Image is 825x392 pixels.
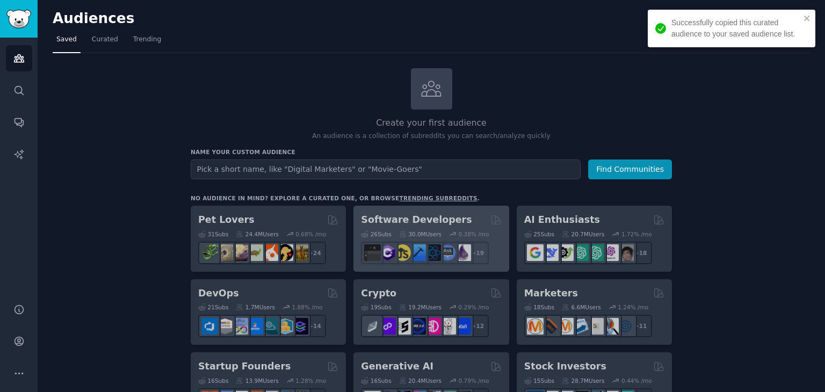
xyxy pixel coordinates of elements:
[6,10,31,28] img: GummySearch logo
[191,148,672,156] h3: Name your custom audience
[129,31,165,53] a: Trending
[804,14,811,23] button: close
[53,31,81,53] a: Saved
[588,159,672,179] button: Find Communities
[53,10,723,27] h2: Audiences
[191,159,581,179] input: Pick a short name, like "Digital Marketers" or "Movie-Goers"
[191,132,672,141] p: An audience is a collection of subreddits you can search/analyze quickly
[133,35,161,45] span: Trending
[191,117,672,130] h2: Create your first audience
[399,195,477,201] a: trending subreddits
[92,35,118,45] span: Curated
[191,194,480,202] div: No audience in mind? Explore a curated one, or browse .
[56,35,77,45] span: Saved
[671,17,800,40] div: Successfully copied this curated audience to your saved audience list.
[88,31,122,53] a: Curated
